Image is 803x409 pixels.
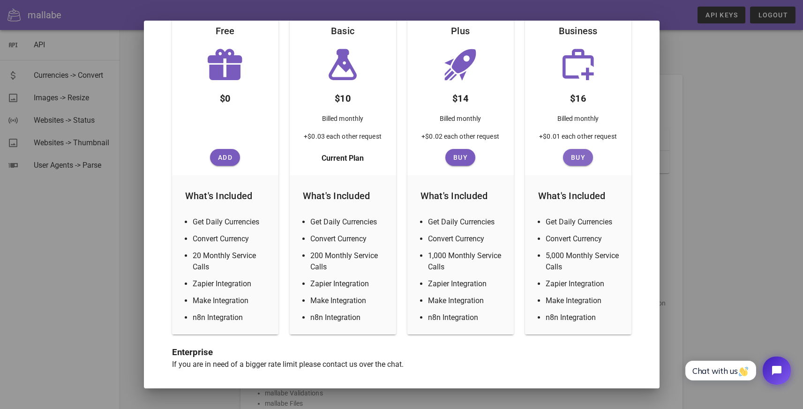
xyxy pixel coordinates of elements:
li: 20 Monthly Service Calls [193,250,269,273]
div: What's Included [413,181,508,211]
div: Billed monthly [315,110,371,131]
li: Convert Currency [428,233,504,245]
li: 5,000 Monthly Service Calls [546,250,622,273]
li: Make Integration [310,295,387,306]
li: n8n Integration [428,312,504,323]
li: Convert Currency [310,233,387,245]
span: Add [214,154,236,161]
div: +$0.03 each other request [296,131,389,149]
button: Buy [563,149,593,166]
li: Zapier Integration [193,278,269,290]
span: Buy [449,154,472,161]
div: What's Included [531,181,626,211]
li: Get Daily Currencies [428,216,504,228]
span: Buy [567,154,589,161]
button: Buy [445,149,475,166]
div: $14 [445,83,476,110]
iframe: Tidio Chat [675,349,799,393]
button: Add [210,149,240,166]
div: What's Included [178,181,273,211]
div: $16 [563,83,593,110]
li: Make Integration [428,295,504,306]
div: Basic [323,16,362,46]
div: Billed monthly [432,110,488,131]
li: Get Daily Currencies [193,216,269,228]
div: Plus [443,16,477,46]
li: 1,000 Monthly Service Calls [428,250,504,273]
li: Zapier Integration [310,278,387,290]
div: $10 [327,83,358,110]
p: If you are in need of a bigger rate limit please contact us over the chat. [172,359,631,370]
div: Billed monthly [550,110,606,131]
li: Zapier Integration [546,278,622,290]
li: n8n Integration [546,312,622,323]
span: Current Plan [322,153,364,164]
div: Free [208,16,242,46]
div: Business [551,16,605,46]
div: $0 [212,83,238,110]
li: Get Daily Currencies [310,216,387,228]
li: n8n Integration [310,312,387,323]
li: Get Daily Currencies [546,216,622,228]
div: +$0.02 each other request [414,131,507,149]
h3: Enterprise [172,346,631,359]
li: Convert Currency [193,233,269,245]
li: Zapier Integration [428,278,504,290]
li: Convert Currency [546,233,622,245]
div: What's Included [295,181,390,211]
li: n8n Integration [193,312,269,323]
li: Make Integration [546,295,622,306]
li: Make Integration [193,295,269,306]
div: +$0.01 each other request [532,131,624,149]
li: 200 Monthly Service Calls [310,250,387,273]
